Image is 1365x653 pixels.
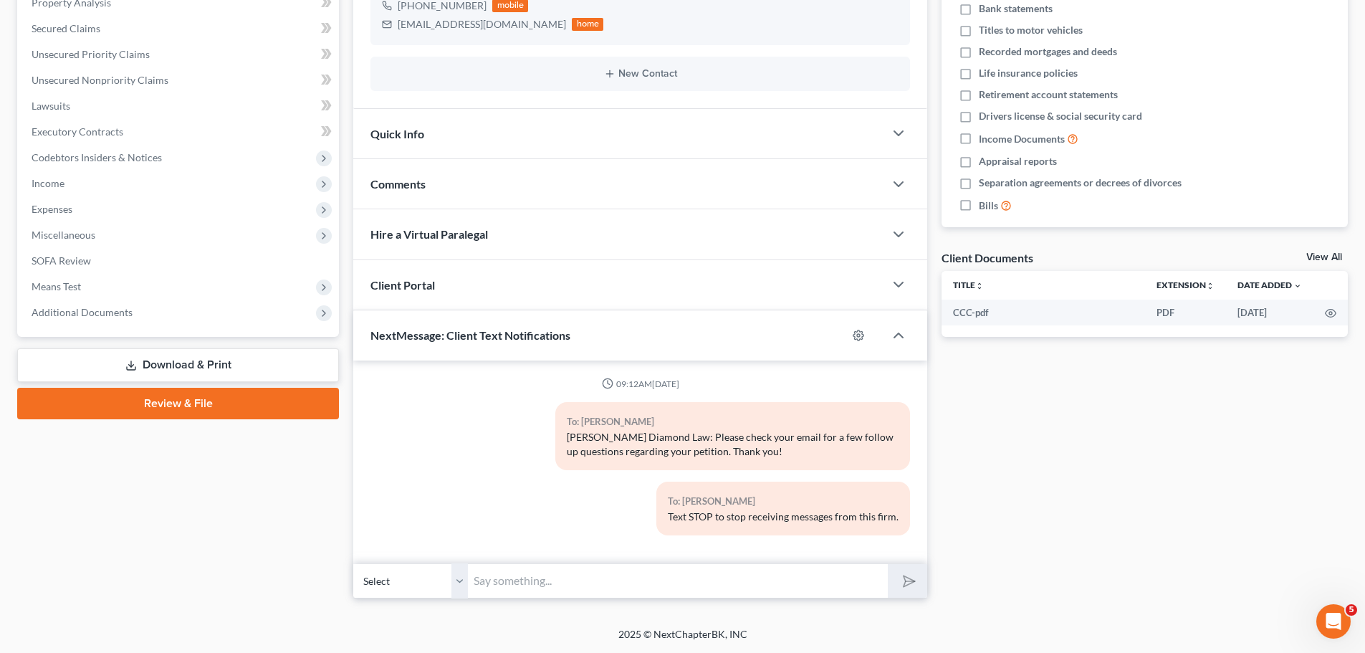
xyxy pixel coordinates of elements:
[975,282,984,290] i: unfold_more
[468,563,888,599] input: Say something...
[398,17,566,32] div: [EMAIL_ADDRESS][DOMAIN_NAME]
[1156,280,1215,290] a: Extensionunfold_more
[20,42,339,67] a: Unsecured Priority Claims
[1226,300,1313,325] td: [DATE]
[32,48,150,60] span: Unsecured Priority Claims
[382,68,899,80] button: New Contact
[32,22,100,34] span: Secured Claims
[274,627,1091,653] div: 2025 © NextChapterBK, INC
[32,280,81,292] span: Means Test
[1293,282,1302,290] i: expand_more
[20,16,339,42] a: Secured Claims
[1206,282,1215,290] i: unfold_more
[1346,604,1357,616] span: 5
[668,510,899,524] div: Text STOP to stop receiving messages from this firm.
[32,306,133,318] span: Additional Documents
[32,229,95,241] span: Miscellaneous
[32,177,64,189] span: Income
[370,278,435,292] span: Client Portal
[370,328,570,342] span: NextMessage: Client Text Notifications
[370,227,488,241] span: Hire a Virtual Paralegal
[979,1,1053,16] span: Bank statements
[17,348,339,382] a: Download & Print
[32,254,91,267] span: SOFA Review
[979,154,1057,168] span: Appraisal reports
[942,300,1145,325] td: CCC-pdf
[1306,252,1342,262] a: View All
[32,125,123,138] span: Executory Contracts
[32,100,70,112] span: Lawsuits
[979,109,1142,123] span: Drivers license & social security card
[370,177,426,191] span: Comments
[32,203,72,215] span: Expenses
[572,18,603,31] div: home
[32,151,162,163] span: Codebtors Insiders & Notices
[567,414,899,430] div: To: [PERSON_NAME]
[20,119,339,145] a: Executory Contracts
[979,66,1078,80] span: Life insurance policies
[20,93,339,119] a: Lawsuits
[942,250,1033,265] div: Client Documents
[370,378,910,390] div: 09:12AM[DATE]
[32,74,168,86] span: Unsecured Nonpriority Claims
[979,199,998,213] span: Bills
[20,67,339,93] a: Unsecured Nonpriority Claims
[668,493,899,510] div: To: [PERSON_NAME]
[17,388,339,419] a: Review & File
[979,44,1117,59] span: Recorded mortgages and deeds
[953,280,984,290] a: Titleunfold_more
[979,87,1118,102] span: Retirement account statements
[567,430,899,459] div: [PERSON_NAME] Diamond Law: Please check your email for a few follow up questions regarding your p...
[20,248,339,274] a: SOFA Review
[1316,604,1351,639] iframe: Intercom live chat
[979,23,1083,37] span: Titles to motor vehicles
[1237,280,1302,290] a: Date Added expand_more
[979,176,1182,190] span: Separation agreements or decrees of divorces
[1145,300,1226,325] td: PDF
[370,127,424,140] span: Quick Info
[979,132,1065,146] span: Income Documents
